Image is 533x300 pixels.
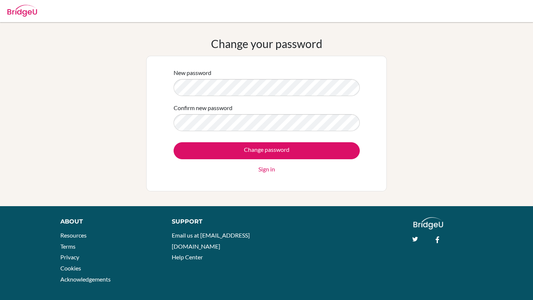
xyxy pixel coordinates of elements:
a: Sign in [258,165,275,174]
a: Resources [60,232,87,239]
label: Confirm new password [174,103,232,112]
h1: Change your password [211,37,322,50]
img: Bridge-U [7,5,37,17]
a: Cookies [60,265,81,272]
input: Change password [174,142,360,159]
label: New password [174,68,211,77]
img: logo_white@2x-f4f0deed5e89b7ecb1c2cc34c3e3d731f90f0f143d5ea2071677605dd97b5244.png [413,217,443,229]
a: Privacy [60,253,79,260]
a: Terms [60,243,76,250]
a: Acknowledgements [60,276,111,283]
div: About [60,217,155,226]
a: Help Center [172,253,203,260]
div: Support [172,217,259,226]
a: Email us at [EMAIL_ADDRESS][DOMAIN_NAME] [172,232,250,250]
